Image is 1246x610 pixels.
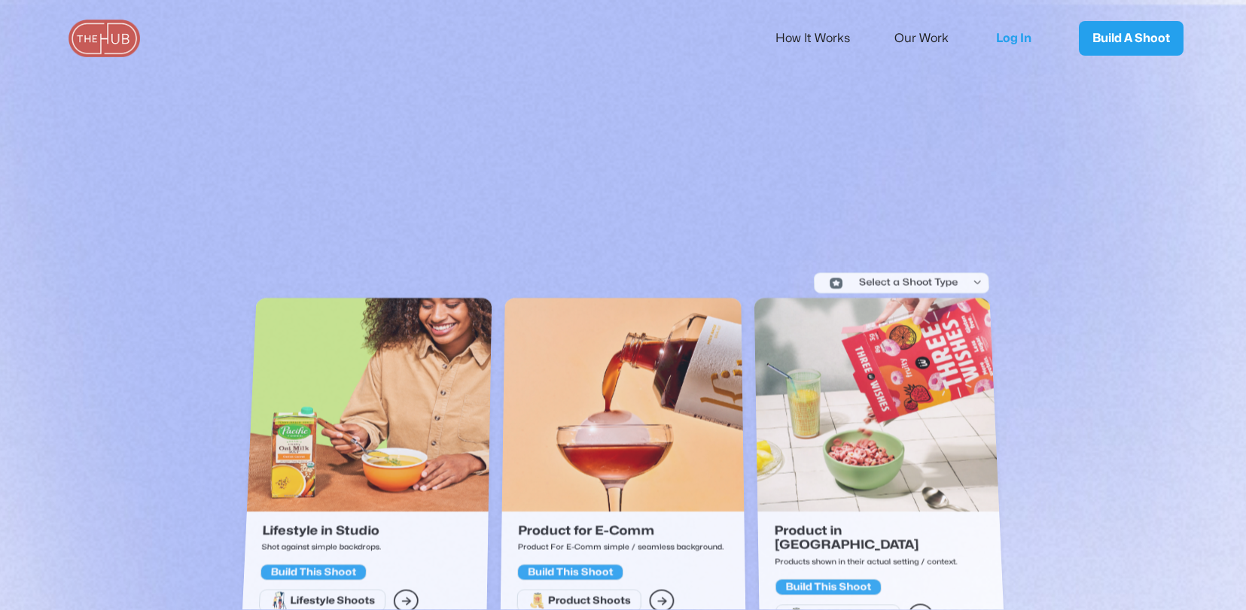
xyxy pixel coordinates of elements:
h2: Product in [GEOGRAPHIC_DATA] [774,524,985,552]
h2: Product for E-Comm [518,524,718,538]
div: Select a Shoot Type [848,278,958,288]
p: Product For E-Comm simple / seamless background. [518,538,724,555]
div: Icon Select Category - Localfinder X Webflow TemplateSelect a Shoot Type [815,273,1040,293]
div:  [401,592,411,608]
h2: Lifestyle in Studio [262,524,379,538]
p: Shot against simple backdrops. [261,538,385,555]
div:  [972,278,982,288]
img: Product for E-Comm [502,298,744,511]
a: Log In [981,14,1056,63]
a: How It Works [775,23,870,54]
a: Our Work [894,23,969,54]
div: Build This Shoot [528,566,614,578]
a: Product in Situ [754,298,1000,524]
div: Build This Shoot [270,566,356,578]
div: Product Shoots [548,594,631,607]
a: Build This Shoot [260,561,367,580]
img: Product in Situ [754,298,1000,511]
a: Product for E-Comm [502,298,745,524]
div: Lifestyle Shoots [290,594,375,607]
img: Lifestyle in Studio [247,298,492,511]
p: Products shown in their actual setting / context. [775,552,992,569]
a: Build A Shoot [1079,21,1184,56]
a: Lifestyle in Studio [246,298,492,524]
img: Lifestyle Shoots [269,591,290,610]
img: Icon Select Category - Localfinder X Webflow Template [830,278,842,289]
div:  [657,592,667,608]
a: Build This Shoot [517,561,623,580]
div: Build This Shoot [785,581,871,593]
img: Product Shoots [528,591,549,610]
a: Build This Shoot [775,575,882,595]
